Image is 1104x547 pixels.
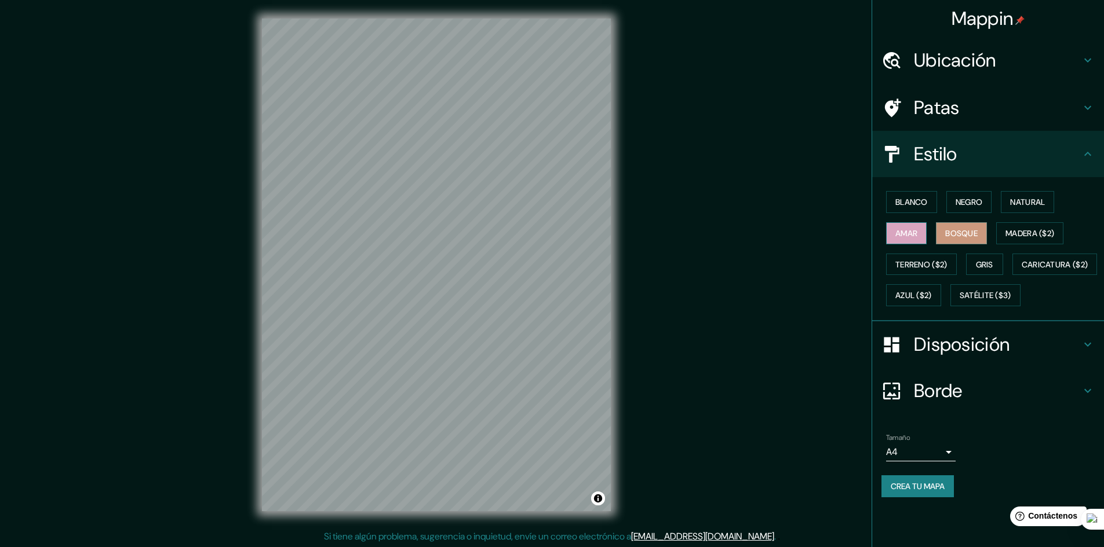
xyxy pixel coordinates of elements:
font: Caricatura ($2) [1022,259,1088,270]
font: . [776,530,778,542]
iframe: Lanzador de widgets de ayuda [1001,502,1091,534]
button: Negro [946,191,992,213]
font: Si tiene algún problema, sugerencia o inquietud, envíe un correo electrónico a [324,530,631,542]
div: Patas [872,85,1104,131]
font: Blanco [895,197,928,207]
font: A4 [886,446,898,458]
div: Ubicación [872,37,1104,83]
button: Satélite ($3) [950,284,1021,306]
button: Activar o desactivar atribución [591,491,605,505]
font: Natural [1010,197,1045,207]
font: Terreno ($2) [895,259,948,270]
div: Disposición [872,321,1104,368]
font: Tamaño [886,433,910,442]
button: Natural [1001,191,1054,213]
font: . [778,530,780,542]
canvas: Mapa [262,19,611,511]
button: Bosque [936,222,987,244]
div: Estilo [872,131,1104,177]
img: pin-icon.png [1015,16,1025,25]
font: Estilo [914,142,957,166]
font: Azul ($2) [895,291,932,301]
font: Amar [895,228,917,238]
a: [EMAIL_ADDRESS][DOMAIN_NAME] [631,530,774,542]
font: Madera ($2) [1005,228,1054,238]
font: . [774,530,776,542]
button: Gris [966,254,1003,276]
font: Bosque [945,228,978,238]
button: Madera ($2) [996,222,1063,244]
div: Borde [872,368,1104,414]
button: Caricatura ($2) [1012,254,1098,276]
font: Ubicación [914,48,996,72]
font: Crea tu mapa [891,481,945,491]
div: A4 [886,443,956,461]
font: Borde [914,379,963,403]
button: Terreno ($2) [886,254,957,276]
button: Amar [886,222,927,244]
button: Crea tu mapa [881,475,954,497]
font: Patas [914,96,960,120]
font: Mappin [952,6,1014,31]
font: Negro [956,197,983,207]
font: Gris [976,259,993,270]
font: Disposición [914,332,1010,357]
font: Satélite ($3) [960,291,1011,301]
button: Azul ($2) [886,284,941,306]
button: Blanco [886,191,937,213]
